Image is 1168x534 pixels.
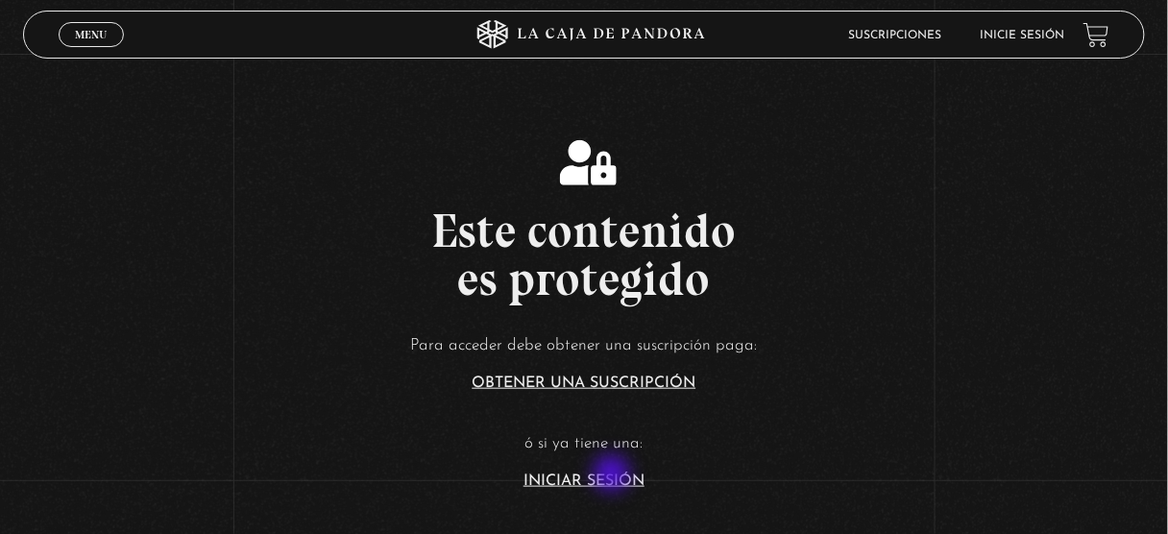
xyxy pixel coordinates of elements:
a: Suscripciones [848,30,941,41]
a: Iniciar Sesión [523,473,645,489]
a: Inicie sesión [980,30,1064,41]
span: Cerrar [69,45,114,59]
a: View your shopping cart [1083,22,1109,48]
span: Menu [75,29,107,40]
a: Obtener una suscripción [473,376,696,391]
